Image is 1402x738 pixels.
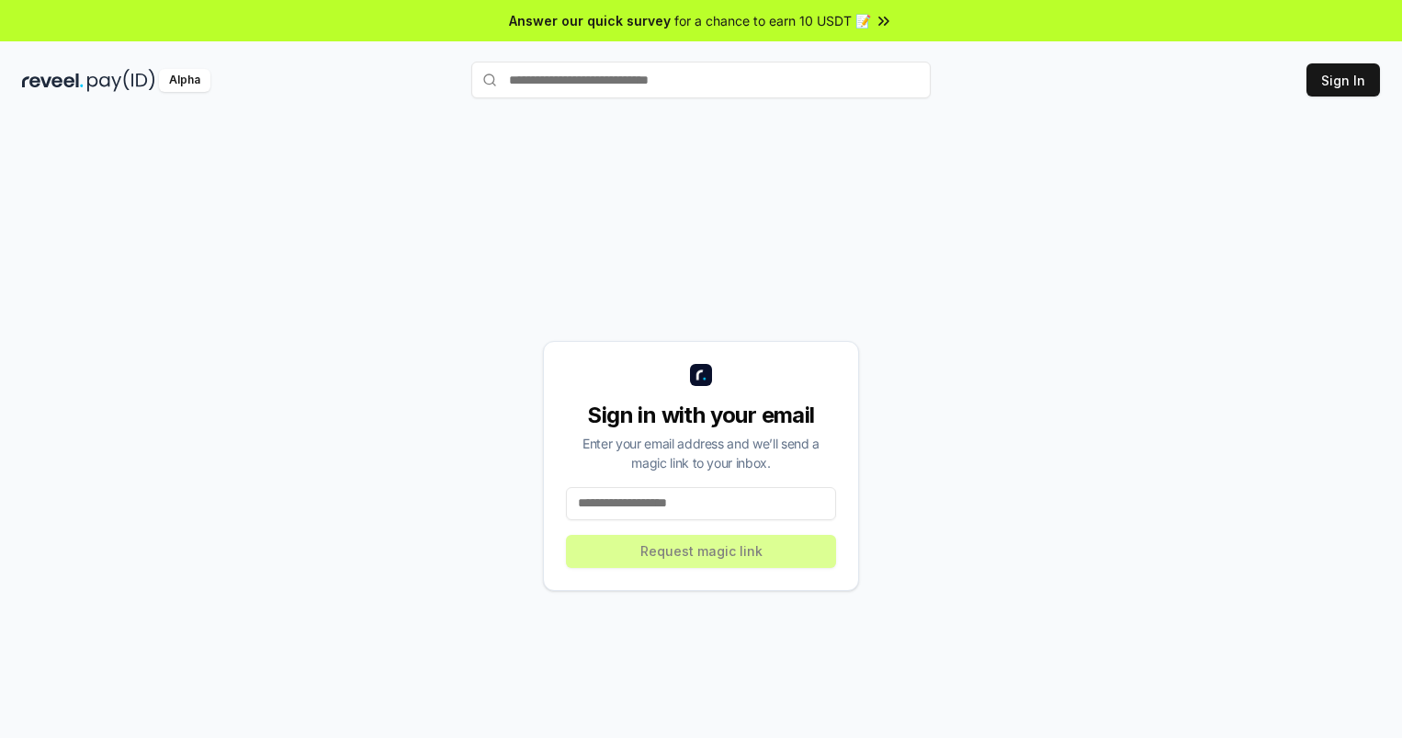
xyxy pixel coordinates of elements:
div: Alpha [159,69,210,92]
div: Sign in with your email [566,401,836,430]
img: pay_id [87,69,155,92]
img: reveel_dark [22,69,84,92]
span: for a chance to earn 10 USDT 📝 [674,11,871,30]
button: Sign In [1306,63,1380,97]
span: Answer our quick survey [509,11,671,30]
img: logo_small [690,364,712,386]
div: Enter your email address and we’ll send a magic link to your inbox. [566,434,836,472]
